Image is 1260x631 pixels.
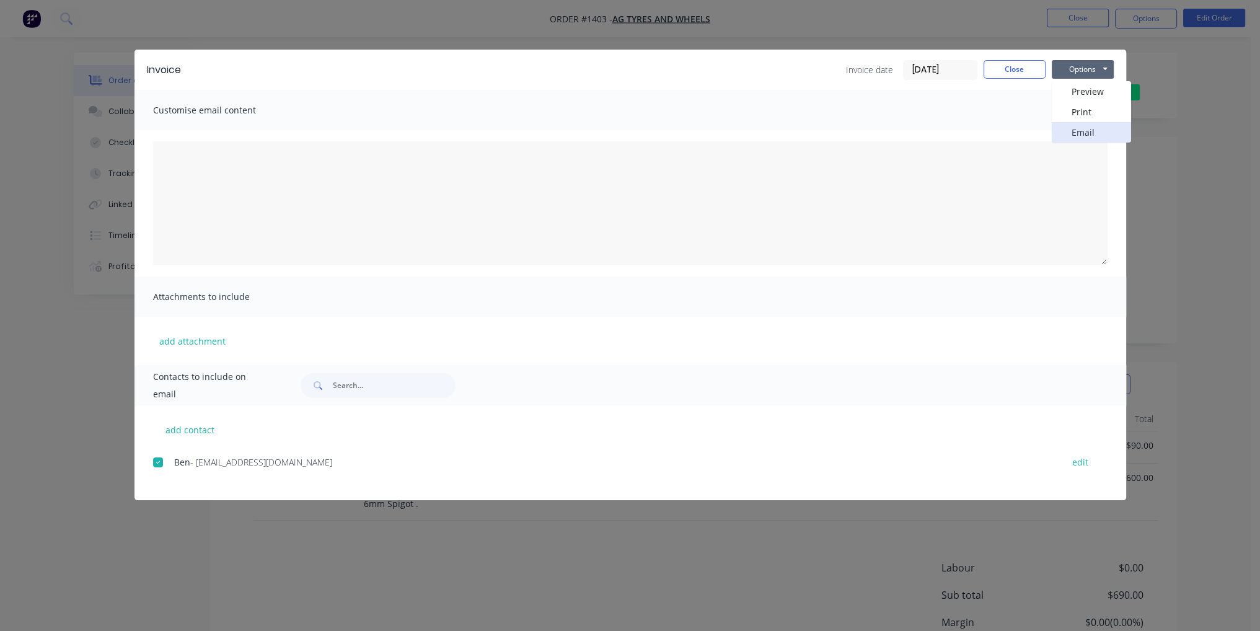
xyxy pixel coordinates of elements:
button: Options [1052,60,1114,79]
span: Ben [174,456,190,468]
div: Invoice [147,63,181,77]
button: Close [984,60,1046,79]
span: Attachments to include [153,288,289,306]
button: Email [1052,122,1131,143]
span: Invoice date [846,63,893,76]
input: Search... [333,373,456,398]
span: Contacts to include on email [153,368,270,403]
button: edit [1065,454,1096,470]
span: - [EMAIL_ADDRESS][DOMAIN_NAME] [190,456,332,468]
button: Print [1052,102,1131,122]
button: add contact [153,420,227,439]
button: add attachment [153,332,232,350]
button: Preview [1052,81,1131,102]
span: Customise email content [153,102,289,119]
